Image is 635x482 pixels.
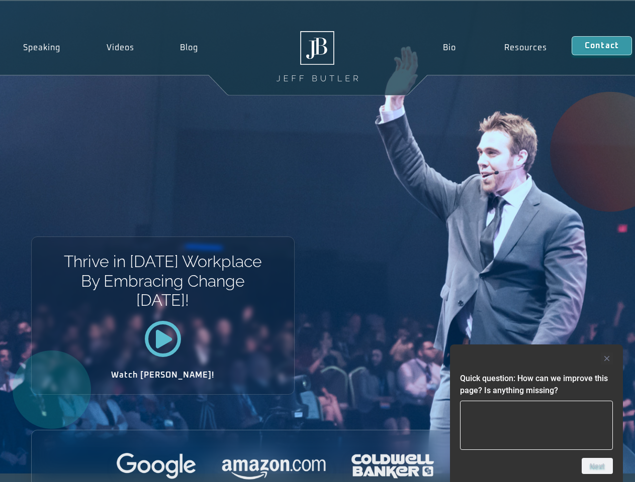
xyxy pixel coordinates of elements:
[83,36,157,59] a: Videos
[67,371,259,379] h2: Watch [PERSON_NAME]!
[63,252,262,310] h1: Thrive in [DATE] Workplace By Embracing Change [DATE]!
[418,36,571,59] nav: Menu
[572,36,632,55] a: Contact
[157,36,221,59] a: Blog
[460,373,613,397] h2: Quick question: How can we improve this page? Is anything missing?
[480,36,572,59] a: Resources
[585,42,619,50] span: Contact
[460,352,613,474] div: Quick question: How can we improve this page? Is anything missing?
[582,458,613,474] button: Next question
[601,352,613,365] button: Hide survey
[418,36,480,59] a: Bio
[460,401,613,450] textarea: Quick question: How can we improve this page? Is anything missing?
